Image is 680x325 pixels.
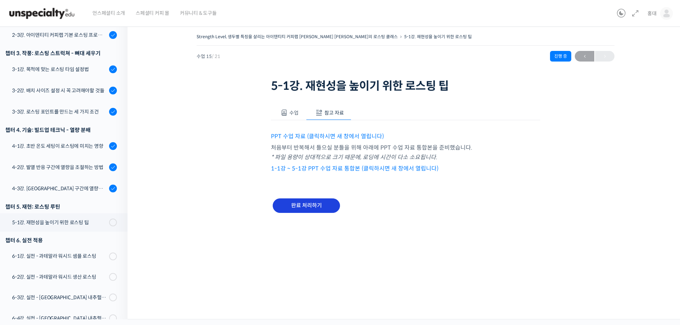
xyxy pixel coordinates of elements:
a: 설정 [91,224,136,242]
span: 수업 [289,110,299,116]
span: 대화 [65,235,73,241]
div: 3-3강. 로스팅 포인트를 만드는 세 가지 조건 [12,108,107,116]
a: 홈 [2,224,47,242]
div: 6-3강. 실전 - [GEOGRAPHIC_DATA] 내추럴 샘플 로스팅 [12,294,107,301]
a: 5-1강. 재현성을 높이기 위한 로스팅 팁 [404,34,472,39]
div: 6-4강. 실전 - [GEOGRAPHIC_DATA] 내추럴 생산 로스팅 [12,314,107,322]
div: 챕터 4. 기술: 빌드업 테크닉 - 열량 분배 [5,125,117,135]
div: 5-1강. 재현성을 높이기 위한 로스팅 팁 [12,219,107,226]
div: 6-2강. 실전 - 과테말라 워시드 생산 로스팅 [12,273,107,281]
a: PPT 수업 자료 (클릭하시면 새 창에서 열립니다) [271,133,384,140]
span: ← [575,52,594,61]
span: 수업 15 [197,54,220,59]
div: 2-3강. 아이덴티티 커피랩 기본 로스팅 프로파일 세팅 [12,31,107,39]
p: 처음부터 반복해서 들으실 분들을 위해 아래에 PPT 수업 자료 통합본을 준비했습니다. [271,143,540,162]
div: 3-2강. 배치 사이즈 설정 시 꼭 고려해야할 것들 [12,87,107,94]
a: 대화 [47,224,91,242]
h1: 5-1강. 재현성을 높이기 위한 로스팅 팁 [271,79,540,93]
div: 챕터 5. 재현: 로스팅 루틴 [5,202,117,211]
a: 1-1강 ~ 5-1강 PPT 수업 자료 통합본 (클릭하시면 새 창에서 열립니다) [271,165,438,172]
div: 3-1강. 목적에 맞는 로스팅 타임 설정법 [12,65,107,73]
div: 4-2강. 발열 반응 구간에 열량을 조절하는 방법 [12,163,107,171]
span: 홈 [22,235,27,240]
div: 챕터 3. 작풍: 로스팅 스트럭쳐 - 뼈대 세우기 [5,48,117,58]
div: 4-1강. 초반 온도 세팅이 로스팅에 미치는 영향 [12,142,107,150]
span: / 21 [212,53,220,59]
a: Strength Level, 생두별 특징을 살리는 아이덴티티 커피랩 [PERSON_NAME] [PERSON_NAME]의 로스팅 클래스 [197,34,398,39]
div: 챕터 6. 실전 적용 [5,236,117,245]
span: 설정 [109,235,118,240]
div: 6-1강. 실전 - 과테말라 워시드 샘플 로스팅 [12,252,107,260]
input: 완료 처리하기 [273,198,340,213]
div: 4-3강. [GEOGRAPHIC_DATA] 구간에 열량을 조절하는 방법 [12,185,107,192]
div: 진행 중 [550,51,571,62]
span: 홍대 [647,10,657,17]
a: ←이전 [575,51,594,62]
span: 참고 자료 [324,110,344,116]
em: * 파일 용량이 상대적으로 크기 때문에, 로딩에 시간이 다소 소요됩니다. [271,153,437,161]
